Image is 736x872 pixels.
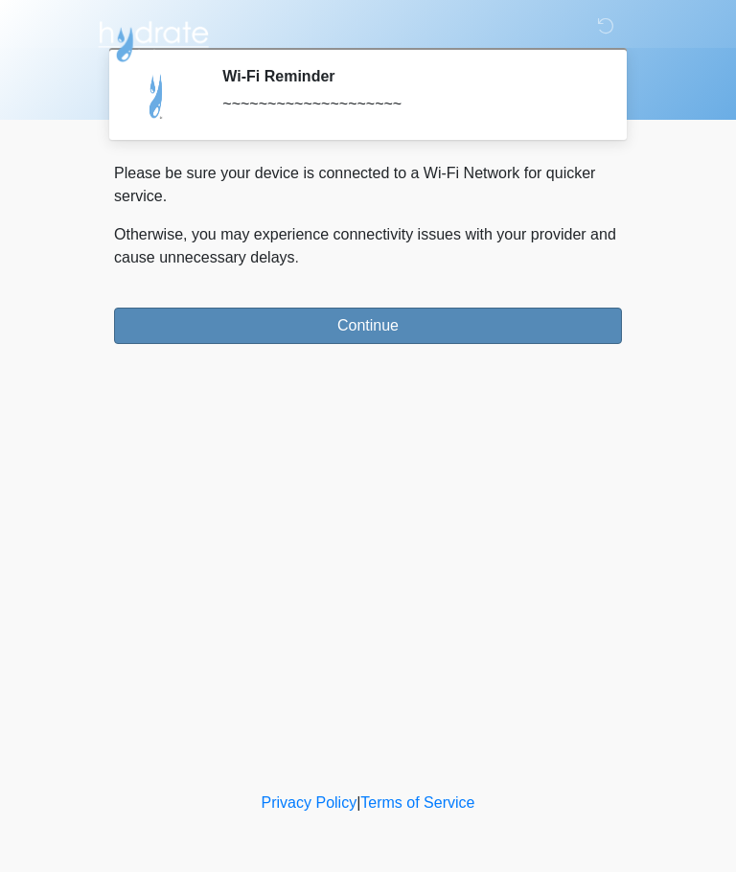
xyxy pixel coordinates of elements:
a: | [356,794,360,811]
span: . [295,249,299,265]
img: Hydrate IV Bar - Arcadia Logo [95,14,212,63]
a: Terms of Service [360,794,474,811]
a: Privacy Policy [262,794,357,811]
button: Continue [114,308,622,344]
p: Please be sure your device is connected to a Wi-Fi Network for quicker service. [114,162,622,208]
p: Otherwise, you may experience connectivity issues with your provider and cause unnecessary delays [114,223,622,269]
div: ~~~~~~~~~~~~~~~~~~~~ [222,93,593,116]
img: Agent Avatar [128,67,186,125]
